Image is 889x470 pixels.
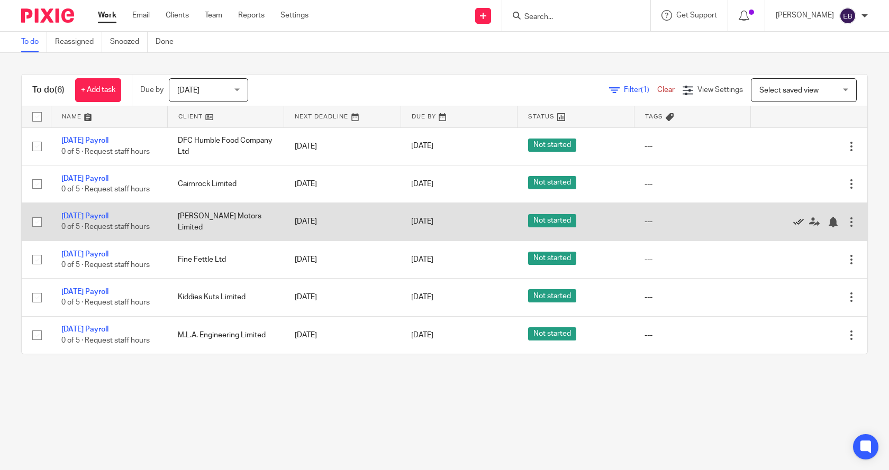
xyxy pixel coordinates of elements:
span: Filter [624,86,657,94]
a: Mark as done [793,216,809,227]
a: Reassigned [55,32,102,52]
a: [DATE] Payroll [61,288,108,296]
span: Select saved view [759,87,819,94]
span: Not started [528,289,576,302]
span: 0 of 5 · Request staff hours [61,186,150,193]
a: Done [156,32,182,52]
span: Not started [528,252,576,265]
a: + Add task [75,78,121,102]
a: [DATE] Payroll [61,213,108,220]
span: Not started [528,327,576,340]
span: (1) [641,86,649,94]
td: Cairnrock Limited [167,165,284,202]
td: [DATE] [284,241,401,278]
td: [DATE] [284,165,401,202]
span: Tags [645,114,663,119]
td: [PERSON_NAME] Motors Limited [167,203,284,241]
span: 0 of 5 · Request staff hours [61,299,150,307]
a: Reports [238,10,265,21]
img: svg%3E [839,7,856,24]
div: --- [645,292,740,302]
span: [DATE] [411,256,433,263]
a: To do [21,32,47,52]
div: --- [645,141,740,152]
a: Email [132,10,150,21]
td: [DATE] [284,316,401,354]
p: [PERSON_NAME] [776,10,834,21]
span: 0 of 5 · Request staff hours [61,337,150,344]
a: Work [98,10,116,21]
td: Kiddies Kuts Limited [167,279,284,316]
span: [DATE] [411,293,433,301]
a: Settings [280,10,309,21]
span: Not started [528,139,576,152]
a: Snoozed [110,32,148,52]
div: --- [645,216,740,227]
span: (6) [55,86,65,94]
span: 0 of 5 · Request staff hours [61,148,150,155]
div: --- [645,179,740,189]
span: [DATE] [411,331,433,339]
td: Fine Fettle Ltd [167,241,284,278]
span: 0 of 5 · Request staff hours [61,224,150,231]
a: [DATE] Payroll [61,326,108,333]
span: [DATE] [411,143,433,150]
span: [DATE] [411,180,433,188]
div: --- [645,254,740,265]
h1: To do [32,85,65,96]
input: Search [523,13,619,22]
p: Due by [140,85,164,95]
td: [DATE] [284,203,401,241]
span: [DATE] [177,87,199,94]
span: Get Support [676,12,717,19]
a: [DATE] Payroll [61,175,108,182]
a: Team [205,10,222,21]
td: DFC Humble Food Company Ltd [167,127,284,165]
a: Clients [166,10,189,21]
a: [DATE] Payroll [61,251,108,258]
a: Clear [657,86,675,94]
td: M.L.A. Engineering Limited [167,316,284,354]
td: [DATE] [284,127,401,165]
td: [DATE] [284,279,401,316]
img: Pixie [21,8,74,23]
span: Not started [528,176,576,189]
a: [DATE] Payroll [61,137,108,144]
span: Not started [528,214,576,227]
span: View Settings [697,86,743,94]
span: 0 of 5 · Request staff hours [61,261,150,269]
div: --- [645,330,740,340]
span: [DATE] [411,218,433,225]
